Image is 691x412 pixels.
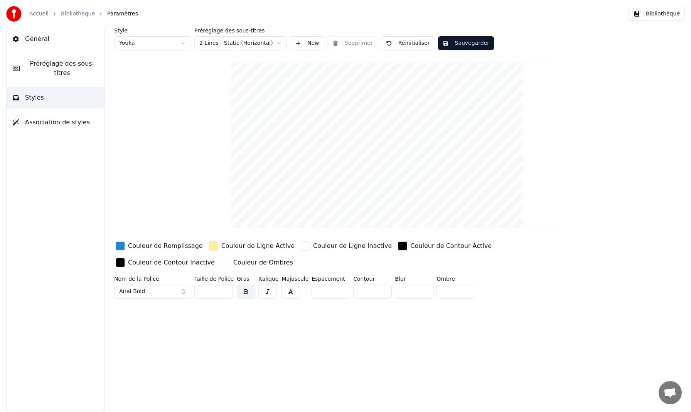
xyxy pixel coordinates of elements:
[29,10,49,18] a: Accueil
[128,241,203,251] div: Couleur de Remplissage
[194,276,234,281] label: Taille de Police
[381,36,435,50] button: Réinitialiser
[26,59,98,78] span: Préréglage des sous-titres
[659,381,682,404] div: Ouvrir le chat
[119,288,145,295] span: Arial Bold
[7,53,104,84] button: Préréglage des sous-titres
[114,276,191,281] label: Nom de la Police
[395,276,433,281] label: Blur
[353,276,392,281] label: Contour
[107,10,138,18] span: Paramètres
[258,276,278,281] label: Italique
[25,34,49,44] span: Général
[194,28,287,33] label: Préréglage des sous-titres
[221,241,295,251] div: Couleur de Ligne Active
[313,241,392,251] div: Couleur de Ligne Inactive
[629,7,685,21] button: Bibliothèque
[281,276,308,281] label: Majuscule
[29,10,138,18] nav: breadcrumb
[219,256,295,269] button: Couleur de Ombres
[299,240,393,252] button: Couleur de Ligne Inactive
[207,240,296,252] button: Couleur de Ligne Active
[6,6,22,22] img: youka
[114,240,204,252] button: Couleur de Remplissage
[114,256,216,269] button: Couleur de Contour Inactive
[233,258,293,267] div: Couleur de Ombres
[7,28,104,50] button: Général
[437,276,475,281] label: Ombre
[25,93,44,102] span: Styles
[7,87,104,109] button: Styles
[312,276,350,281] label: Espacement
[237,276,255,281] label: Gras
[128,258,215,267] div: Couleur de Contour Inactive
[114,28,191,33] label: Style
[396,240,493,252] button: Couleur de Contour Active
[438,36,494,50] button: Sauvegarder
[7,112,104,133] button: Association de styles
[410,241,492,251] div: Couleur de Contour Active
[290,36,324,50] button: New
[25,118,90,127] span: Association de styles
[61,10,95,18] a: Bibliothèque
